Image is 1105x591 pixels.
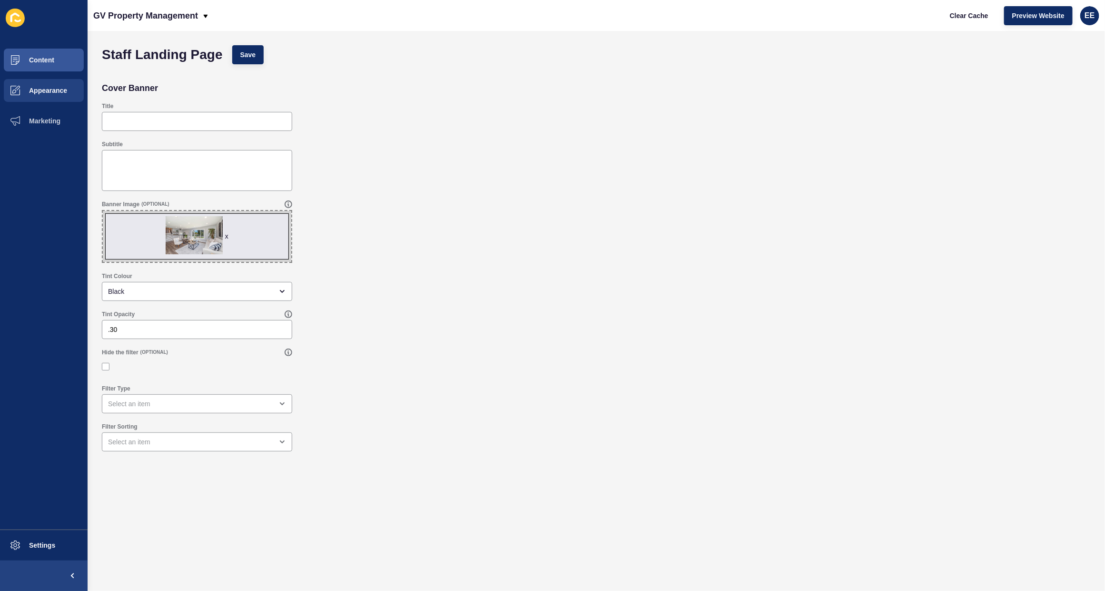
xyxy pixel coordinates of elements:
[102,50,223,60] h1: Staff Landing Page
[102,423,138,431] label: Filter Sorting
[102,349,138,356] label: Hide the filter
[102,394,292,413] div: open menu
[102,83,158,93] h2: Cover Banner
[102,200,139,208] label: Banner Image
[102,385,130,392] label: Filter Type
[102,311,135,318] label: Tint Opacity
[950,11,988,20] span: Clear Cache
[1012,11,1065,20] span: Preview Website
[240,50,256,60] span: Save
[102,102,113,110] label: Title
[102,272,132,280] label: Tint Colour
[141,201,169,208] span: (OPTIONAL)
[102,432,292,451] div: open menu
[93,4,198,28] p: GV Property Management
[102,140,123,148] label: Subtitle
[102,282,292,301] div: open menu
[232,45,264,64] button: Save
[225,231,228,241] div: x
[1004,6,1073,25] button: Preview Website
[140,349,168,356] span: (OPTIONAL)
[1085,11,1095,20] span: EE
[942,6,996,25] button: Clear Cache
